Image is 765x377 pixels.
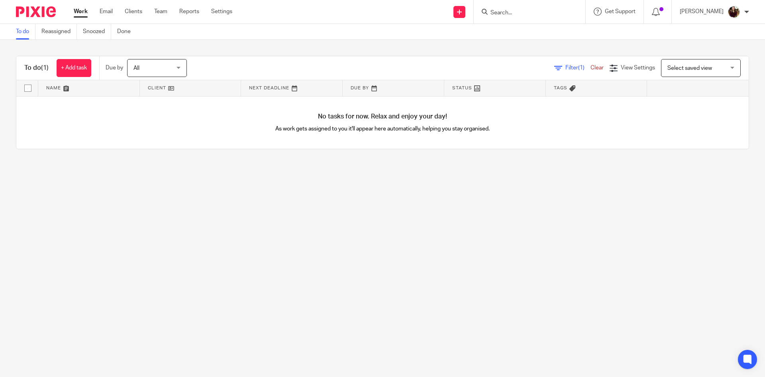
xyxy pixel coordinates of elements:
a: To do [16,24,35,39]
a: Reassigned [41,24,77,39]
a: Settings [211,8,232,16]
p: Due by [106,64,123,72]
a: Clear [590,65,604,71]
p: [PERSON_NAME] [680,8,724,16]
img: Pixie [16,6,56,17]
span: Filter [565,65,590,71]
a: Team [154,8,167,16]
span: Get Support [605,9,636,14]
span: Tags [554,86,567,90]
a: Done [117,24,137,39]
a: Clients [125,8,142,16]
input: Search [490,10,561,17]
a: Work [74,8,88,16]
a: Email [100,8,113,16]
h1: To do [24,64,49,72]
span: View Settings [621,65,655,71]
span: All [133,65,139,71]
a: Snoozed [83,24,111,39]
img: MaxAcc_Sep21_ElliDeanPhoto_030.jpg [728,6,740,18]
p: As work gets assigned to you it'll appear here automatically, helping you stay organised. [200,125,566,133]
a: + Add task [57,59,91,77]
a: Reports [179,8,199,16]
span: (1) [578,65,585,71]
span: (1) [41,65,49,71]
h4: No tasks for now. Relax and enjoy your day! [16,113,749,121]
span: Select saved view [667,65,712,71]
